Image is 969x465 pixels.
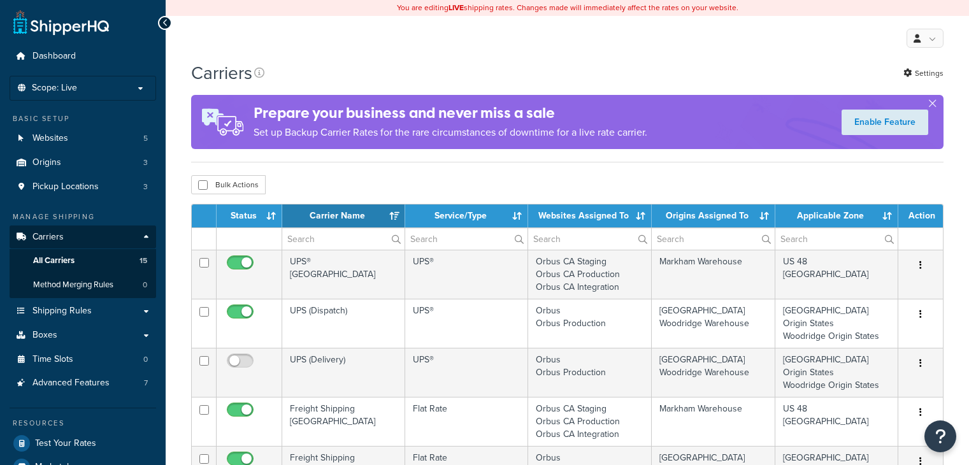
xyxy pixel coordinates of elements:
[528,204,652,227] th: Websites Assigned To: activate to sort column ascending
[775,204,898,227] th: Applicable Zone: activate to sort column ascending
[10,45,156,68] a: Dashboard
[35,438,96,449] span: Test Your Rates
[282,348,405,397] td: UPS (Delivery)
[32,378,110,389] span: Advanced Features
[652,397,775,446] td: Markham Warehouse
[10,175,156,199] li: Pickup Locations
[528,228,651,250] input: Search
[10,371,156,395] a: Advanced Features 7
[32,157,61,168] span: Origins
[32,232,64,243] span: Carriers
[10,273,156,297] li: Method Merging Rules
[528,397,652,446] td: Orbus CA Staging Orbus CA Production Orbus CA Integration
[33,280,113,290] span: Method Merging Rules
[775,299,898,348] td: [GEOGRAPHIC_DATA] Origin States Woodridge Origin States
[528,250,652,299] td: Orbus CA Staging Orbus CA Production Orbus CA Integration
[10,151,156,175] a: Origins 3
[32,354,73,365] span: Time Slots
[143,157,148,168] span: 3
[405,250,528,299] td: UPS®
[528,348,652,397] td: Orbus Orbus Production
[775,250,898,299] td: US 48 [GEOGRAPHIC_DATA]
[191,175,266,194] button: Bulk Actions
[191,61,252,85] h1: Carriers
[282,397,405,446] td: Freight Shipping [GEOGRAPHIC_DATA]
[652,348,775,397] td: [GEOGRAPHIC_DATA] Woodridge Warehouse
[32,306,92,317] span: Shipping Rules
[10,225,156,249] a: Carriers
[903,64,944,82] a: Settings
[32,182,99,192] span: Pickup Locations
[10,418,156,429] div: Resources
[140,255,147,266] span: 15
[217,204,282,227] th: Status: activate to sort column ascending
[10,113,156,124] div: Basic Setup
[32,330,57,341] span: Boxes
[652,204,775,227] th: Origins Assigned To: activate to sort column ascending
[254,124,647,141] p: Set up Backup Carrier Rates for the rare circumstances of downtime for a live rate carrier.
[282,228,405,250] input: Search
[32,83,77,94] span: Scope: Live
[10,348,156,371] li: Time Slots
[32,133,68,144] span: Websites
[10,249,156,273] a: All Carriers 15
[10,127,156,150] li: Websites
[405,397,528,446] td: Flat Rate
[10,432,156,455] a: Test Your Rates
[282,299,405,348] td: UPS (Dispatch)
[775,397,898,446] td: US 48 [GEOGRAPHIC_DATA]
[13,10,109,35] a: ShipperHQ Home
[10,127,156,150] a: Websites 5
[10,225,156,298] li: Carriers
[775,228,898,250] input: Search
[10,273,156,297] a: Method Merging Rules 0
[775,348,898,397] td: [GEOGRAPHIC_DATA] Origin States Woodridge Origin States
[898,204,943,227] th: Action
[10,151,156,175] li: Origins
[405,204,528,227] th: Service/Type: activate to sort column ascending
[191,95,254,149] img: ad-rules-rateshop-fe6ec290ccb7230408bd80ed9643f0289d75e0ffd9eb532fc0e269fcd187b520.png
[10,249,156,273] li: All Carriers
[10,371,156,395] li: Advanced Features
[144,378,148,389] span: 7
[10,299,156,323] a: Shipping Rules
[282,204,405,227] th: Carrier Name: activate to sort column ascending
[143,182,148,192] span: 3
[143,133,148,144] span: 5
[405,299,528,348] td: UPS®
[254,103,647,124] h4: Prepare your business and never miss a sale
[10,324,156,347] a: Boxes
[10,175,156,199] a: Pickup Locations 3
[652,228,775,250] input: Search
[842,110,928,135] a: Enable Feature
[924,420,956,452] button: Open Resource Center
[652,299,775,348] td: [GEOGRAPHIC_DATA] Woodridge Warehouse
[652,250,775,299] td: Markham Warehouse
[449,2,464,13] b: LIVE
[528,299,652,348] td: Orbus Orbus Production
[10,211,156,222] div: Manage Shipping
[405,228,528,250] input: Search
[143,354,148,365] span: 0
[10,348,156,371] a: Time Slots 0
[143,280,147,290] span: 0
[405,348,528,397] td: UPS®
[282,250,405,299] td: UPS® [GEOGRAPHIC_DATA]
[33,255,75,266] span: All Carriers
[32,51,76,62] span: Dashboard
